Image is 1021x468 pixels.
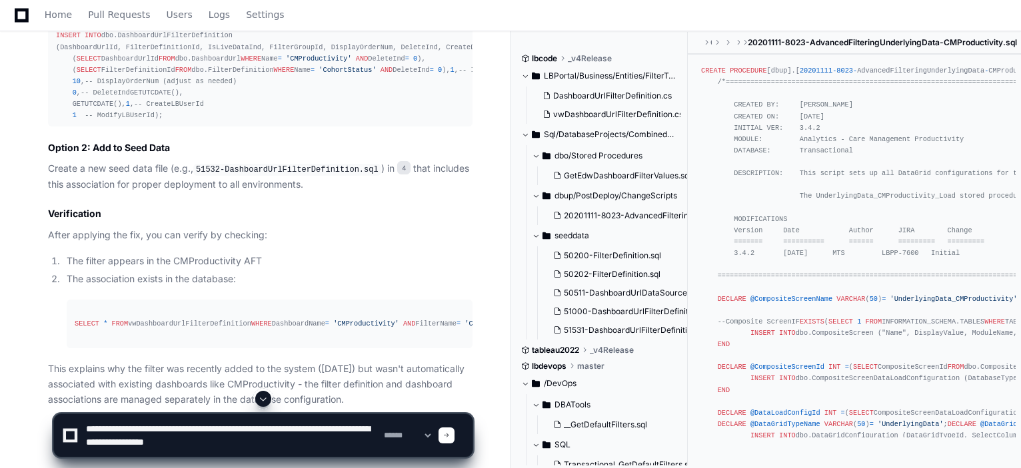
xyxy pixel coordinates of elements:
[77,66,101,74] span: SELECT
[800,318,824,326] span: EXISTS
[167,11,193,19] span: Users
[553,109,683,120] span: vwDashboardUrlFilterDefinition.cs
[750,374,796,382] span: INSERT INTO
[246,11,284,19] span: Settings
[857,318,861,326] span: 1
[544,129,678,140] span: Sql/DatabaseProjects/CombinedDatabaseNew/transactional
[251,320,272,328] span: WHERE
[88,11,150,19] span: Pull Requests
[845,363,849,371] span: =
[403,320,415,328] span: AND
[319,66,376,74] span: 'CohortStatus'
[832,67,853,75] span: -8023
[750,295,832,303] span: @CompositeScreenName
[193,164,381,176] code: 51532-DashboardUrlFilterDefinition.sql
[564,288,700,298] span: 50511-DashboardUrlDataSource.sql
[853,67,857,75] span: -
[564,210,828,221] span: 20201111-8023-AdvancedFilteringUnderlyingData-CMProductivity.sql
[718,318,792,326] span: --Composite Screen
[564,250,661,261] span: 50200-FilterDefinition.sql
[554,150,642,161] span: dbo/Stored Procedures
[577,361,604,371] span: master
[286,55,352,63] span: 'CMProductivity'
[828,318,853,326] span: SELECT
[521,124,678,145] button: Sql/DatabaseProjects/CombinedDatabaseNew/transactional
[325,320,329,328] span: =
[548,284,691,302] button: 50511-DashboardUrlDataSource.sql
[564,306,712,317] span: 51000-DashboardUrlFilterDefinition.sql
[718,340,730,348] span: END
[984,67,988,75] span: -
[548,302,691,321] button: 51000-DashboardUrlFilterDefinition.sql
[48,207,473,220] h2: Verification
[730,67,766,75] span: PROCEDURE
[542,148,550,164] svg: Directory
[134,100,204,108] span: -- CreateLBUserId
[451,66,455,74] span: 1
[718,295,746,303] span: DECLARE
[568,53,612,64] span: _v4Release
[311,66,315,74] span: =
[564,325,709,336] span: 51531-DashboardUrlFilterDefinition.sql
[853,363,878,371] span: SELECT
[209,11,230,19] span: Logs
[56,31,101,39] span: INSERT INTO
[548,166,691,185] button: GetEdwDashboardFilterValues.sql
[532,345,579,355] span: tableau2022
[405,55,409,63] span: =
[750,329,796,337] span: INSERT INTO
[274,66,295,74] span: WHERE
[532,375,540,391] svg: Directory
[548,206,691,225] button: 20201111-8023-AdvancedFilteringUnderlyingData-CMProductivity.sql
[521,65,678,87] button: LBPortal/Business/Entities/FilterTray
[537,105,680,124] button: vwDashboardUrlFilterDefinition.cs
[413,55,417,63] span: 0
[836,295,865,303] span: VARCHAR
[77,55,101,63] span: SELECT
[397,161,411,174] span: 4
[75,320,99,328] span: SELECT
[554,230,589,241] span: seeddata
[532,126,540,142] svg: Directory
[701,67,726,75] span: CREATE
[548,265,691,284] button: 50202-FilterDefinition.sql
[870,295,878,303] span: 50
[532,225,688,246] button: seeddata
[537,87,680,105] button: DashboardUrlFilterDefinition.cs
[564,269,660,280] span: 50202-FilterDefinition.sql
[984,318,1005,326] span: WHERE
[356,55,368,63] span: AND
[710,37,712,48] span: CombinedDatabaseNew
[241,55,261,63] span: WHERE
[48,161,473,192] p: Create a new seed data file (e.g., ) in that includes this association for proper deployment to a...
[48,361,473,407] p: This explains why the filter was recently added to the system ([DATE]) but wasn't automatically a...
[333,320,399,328] span: 'CMProductivity'
[75,318,465,330] div: vwDashboardUrlFilterDefinition DashboardName FilterName
[800,67,832,75] span: 20201111
[548,246,691,265] button: 50200-FilterDefinition.sql
[828,363,840,371] span: INT
[430,66,434,74] span: =
[73,89,77,97] span: 0
[553,91,672,101] span: DashboardUrlFilterDefinition.cs
[175,66,192,74] span: FROM
[81,89,130,97] span: -- DeleteInd
[544,71,678,81] span: LBPortal/Business/Entities/FilterTray
[590,345,634,355] span: _v4Release
[532,145,688,166] button: dbo/Stored Procedures
[890,295,1017,303] span: 'UnderlyingData_CMProductivity'
[73,77,81,85] span: 10
[63,254,473,269] li: The filter appears in the CMProductivity AFT
[750,363,824,371] span: @CompositeScreenId
[544,378,576,389] span: /DevOps
[45,11,72,19] span: Home
[521,373,678,394] button: /DevOps
[532,185,688,206] button: dbup/PostDeploy/ChangeScripts
[554,190,677,201] span: dbup/PostDeploy/ChangeScripts
[948,363,964,371] span: FROM
[457,320,461,328] span: =
[548,321,691,340] button: 51531-DashboardUrlFilterDefinition.sql
[718,363,746,371] span: DECLARE
[866,318,882,326] span: FROM
[564,170,691,181] span: GetEdwDashboardFilterValues.sql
